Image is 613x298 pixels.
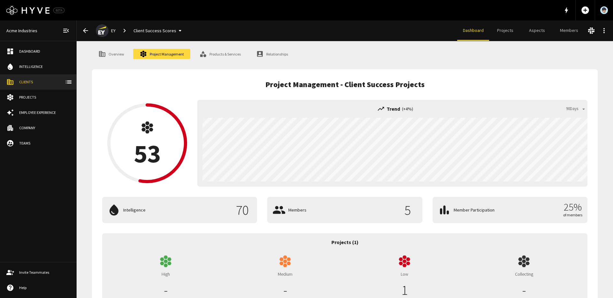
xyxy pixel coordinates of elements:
a: Project Management [133,49,190,59]
div: Invite Teammates [19,270,70,275]
a: Relationships [250,49,294,59]
p: Intelligence [123,207,230,213]
div: Projects [19,94,70,100]
a: Projects [489,20,521,41]
p: ( + 4 %) [402,106,413,112]
p: 5 [398,203,417,217]
a: Dashboard [457,20,489,41]
p: 70 [233,203,252,217]
a: Aspects [521,20,553,41]
img: User Avatar [600,6,608,14]
button: 53 [107,103,187,183]
a: EY [95,22,118,39]
div: Employee Experience [19,110,70,115]
button: 90Days [564,104,587,114]
div: Dashboard [19,48,70,54]
button: Slack [585,24,598,37]
span: add_circle [581,6,590,15]
button: Client Success Scores [131,25,186,37]
p: Low [401,271,408,278]
div: Intelligence [19,64,70,70]
a: Members [553,20,585,41]
span: arrow_drop_down [581,106,587,112]
img: ey.com [96,24,109,37]
button: client-list [62,76,75,88]
button: Intelligence70 [102,197,257,223]
div: Company [19,125,70,131]
div: BETA [53,8,64,13]
h6: Projects (1) [331,238,359,247]
span: water_drop [6,63,14,71]
p: Trend [387,105,400,113]
span: water_drop [107,203,121,217]
a: Products & Services [193,49,247,59]
span: trending_up [377,105,385,113]
div: Clients [19,79,70,85]
a: Overview [92,49,131,59]
div: client navigation tabs [457,20,585,41]
div: Help [19,285,70,291]
button: Add [578,3,592,17]
div: Teams [19,140,70,146]
a: Members5 [267,197,422,223]
a: Acme Industries [4,25,40,37]
h5: Project Management - Client Success Projects [265,79,425,90]
p: 53 [134,141,161,166]
p: Members [288,207,395,213]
